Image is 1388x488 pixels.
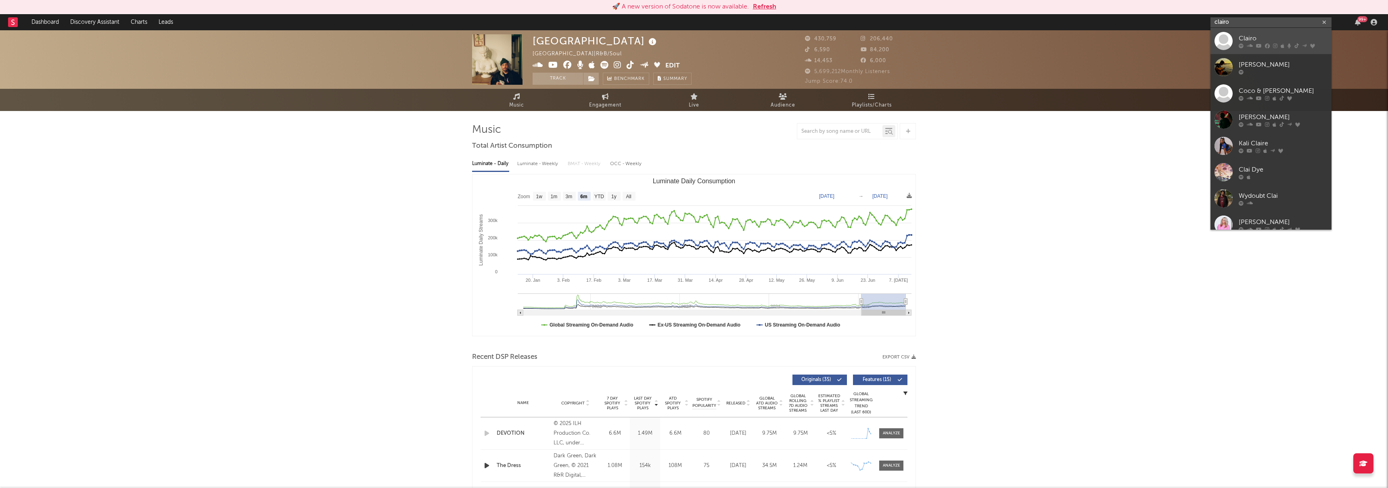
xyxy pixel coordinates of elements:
[495,269,498,274] text: 0
[861,278,875,283] text: 23. Jun
[1239,165,1327,174] div: Clai Dye
[580,194,587,199] text: 6m
[618,278,631,283] text: 3. Mar
[678,278,693,283] text: 31. Mar
[594,194,604,199] text: YTD
[738,89,827,111] a: Audience
[488,235,498,240] text: 200k
[1239,138,1327,148] div: Kali Claire
[517,157,560,171] div: Luminate - Weekly
[662,429,688,438] div: 6.6M
[561,89,650,111] a: Engagement
[769,278,785,283] text: 12. May
[662,396,684,411] span: ATD Spotify Plays
[1239,217,1327,227] div: [PERSON_NAME]
[805,69,890,74] span: 5,699,212 Monthly Listeners
[1239,112,1327,122] div: [PERSON_NAME]
[739,278,753,283] text: 28. Apr
[488,218,498,223] text: 300k
[125,14,153,30] a: Charts
[554,419,598,448] div: © 2025 ILH Production Co. LLC, under exclusive license to Def Jam Recordings, a division of UMG R...
[1210,133,1332,159] a: Kali Claire
[725,429,752,438] div: [DATE]
[725,462,752,470] div: [DATE]
[509,101,524,110] span: Music
[665,61,680,71] button: Edit
[632,462,658,470] div: 154k
[653,178,736,184] text: Luminate Daily Consumption
[692,429,721,438] div: 80
[488,252,498,257] text: 100k
[472,157,509,171] div: Luminate - Daily
[872,193,888,199] text: [DATE]
[765,322,840,328] text: US Streaming On-Demand Audio
[849,391,873,415] div: Global Streaming Trend (Last 60D)
[1239,60,1327,69] div: [PERSON_NAME]
[853,375,907,385] button: Features(15)
[709,278,723,283] text: 14. Apr
[1210,80,1332,107] a: Coco & [PERSON_NAME]
[771,101,795,110] span: Audience
[650,89,738,111] a: Live
[647,278,663,283] text: 17. Mar
[689,101,699,110] span: Live
[787,394,809,413] span: Global Rolling 7D Audio Streams
[726,401,745,406] span: Released
[653,73,692,85] button: Summary
[882,355,916,360] button: Export CSV
[612,2,749,12] div: 🚀 A new version of Sodatone is now available.
[533,73,583,85] button: Track
[557,278,570,283] text: 3. Feb
[756,429,783,438] div: 9.75M
[611,194,617,199] text: 1y
[861,36,893,42] span: 206,440
[818,394,840,413] span: Estimated % Playlist Streams Last Day
[602,396,623,411] span: 7 Day Spotify Plays
[589,101,621,110] span: Engagement
[797,128,882,135] input: Search by song name or URL
[518,194,530,199] text: Zoom
[602,429,628,438] div: 6.6M
[805,79,853,84] span: Jump Score: 74.0
[497,429,550,438] a: DEVOTION
[603,73,649,85] a: Benchmark
[472,141,552,151] span: Total Artist Consumption
[554,451,598,480] div: Dark Green, Dark Green, © 2021 R&R Digital, LLC/Warner Records Inc.
[1210,28,1332,54] a: Clairo
[614,74,645,84] span: Benchmark
[472,352,537,362] span: Recent DSP Releases
[658,322,741,328] text: Ex-US Streaming On-Demand Audio
[861,58,886,63] span: 6,000
[787,429,814,438] div: 9.75M
[1357,16,1367,22] div: 99 +
[798,377,835,382] span: Originals ( 35 )
[65,14,125,30] a: Discovery Assistant
[1210,17,1332,27] input: Search for artists
[26,14,65,30] a: Dashboard
[787,462,814,470] div: 1.24M
[533,49,631,59] div: [GEOGRAPHIC_DATA] | R&B/Soul
[1210,159,1332,185] a: Clai Dye
[663,77,687,81] span: Summary
[478,214,484,266] text: Luminate Daily Streams
[632,429,658,438] div: 1.49M
[586,278,601,283] text: 17. Feb
[818,462,845,470] div: <5%
[692,462,721,470] div: 75
[536,194,543,199] text: 1w
[566,194,573,199] text: 3m
[799,278,815,283] text: 26. May
[1210,54,1332,80] a: [PERSON_NAME]
[533,34,658,48] div: [GEOGRAPHIC_DATA]
[792,375,847,385] button: Originals(35)
[1210,212,1332,238] a: [PERSON_NAME]
[550,322,633,328] text: Global Streaming On-Demand Audio
[662,462,688,470] div: 108M
[889,278,908,283] text: 7. [DATE]
[472,89,561,111] a: Music
[632,396,653,411] span: Last Day Spotify Plays
[805,36,836,42] span: 430,759
[497,462,550,470] a: The Dress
